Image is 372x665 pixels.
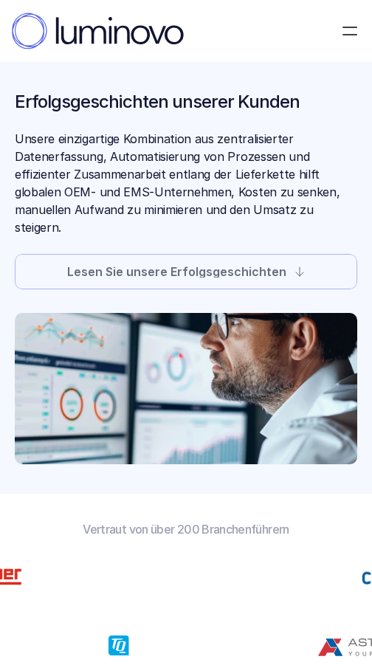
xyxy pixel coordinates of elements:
[15,254,357,289] a: Lesen Sie unsere Erfolgsgeschichten
[15,130,357,236] p: Unsere einzigartige Kombination aus zentralisierter Datenerfassung, Automatisierung von Prozessen...
[15,313,357,464] img: Electronics professional looking at a dashboard on a computer screen
[67,266,286,278] p: Lesen Sie unsere Erfolgsgeschichten
[15,92,357,112] h1: Erfolgsgeschichten unserer Kunden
